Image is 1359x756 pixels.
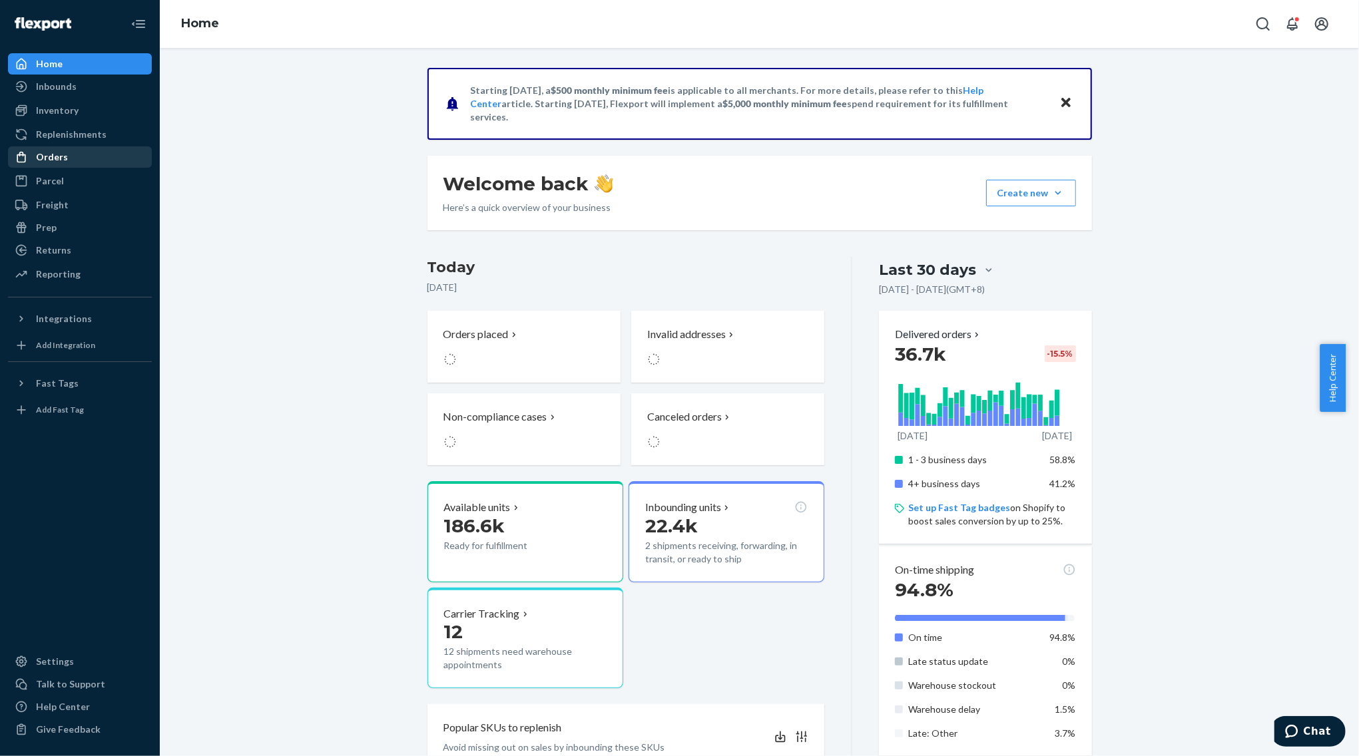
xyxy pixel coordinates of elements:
[443,409,547,425] p: Non-compliance cases
[647,327,726,342] p: Invalid addresses
[36,128,107,141] div: Replenishments
[8,76,152,97] a: Inbounds
[36,174,64,188] div: Parcel
[8,673,152,695] button: Talk to Support
[898,429,928,443] p: [DATE]
[36,104,79,117] div: Inventory
[908,501,1075,528] p: on Shopify to boost sales conversion by up to 25%.
[895,343,946,365] span: 36.7k
[444,500,511,515] p: Available units
[908,727,1039,740] p: Late: Other
[8,170,152,192] a: Parcel
[8,719,152,740] button: Give Feedback
[1055,727,1076,739] span: 3.7%
[908,655,1039,668] p: Late status update
[427,281,825,294] p: [DATE]
[1308,11,1335,37] button: Open account menu
[36,700,90,713] div: Help Center
[36,268,81,281] div: Reporting
[427,588,623,689] button: Carrier Tracking1212 shipments need warehouse appointments
[908,679,1039,692] p: Warehouse stockout
[36,80,77,93] div: Inbounds
[908,502,1010,513] a: Set up Fast Tag badges
[1042,429,1072,443] p: [DATE]
[986,180,1076,206] button: Create new
[1055,703,1076,715] span: 1.5%
[895,562,974,578] p: On-time shipping
[8,335,152,356] a: Add Integration
[595,174,613,193] img: hand-wave emoji
[36,677,105,691] div: Talk to Support
[645,539,808,566] p: 2 shipments receiving, forwarding, in transit, or ready to ship
[427,311,621,383] button: Orders placed
[8,696,152,717] a: Help Center
[8,240,152,261] a: Returns
[895,327,982,342] button: Delivered orders
[181,16,219,31] a: Home
[427,393,621,465] button: Non-compliance cases
[551,85,669,96] span: $500 monthly minimum fee
[908,477,1039,490] p: 4+ business days
[895,578,953,601] span: 94.8%
[645,500,721,515] p: Inbounding units
[443,327,509,342] p: Orders placed
[908,453,1039,467] p: 1 - 3 business days
[427,481,623,582] button: Available units186.6kReady for fulfillment
[36,377,79,390] div: Fast Tags
[444,514,505,537] span: 186.6k
[1250,11,1276,37] button: Open Search Box
[444,620,463,643] span: 12
[645,514,698,537] span: 22.4k
[444,539,567,552] p: Ready for fulfillment
[170,5,230,43] ol: breadcrumbs
[8,373,152,394] button: Fast Tags
[879,260,976,280] div: Last 30 days
[15,17,71,31] img: Flexport logo
[1050,478,1076,489] span: 41.2%
[443,201,613,214] p: Here’s a quick overview of your business
[647,409,722,425] p: Canceled orders
[1320,344,1346,412] span: Help Center
[36,339,95,351] div: Add Integration
[36,404,84,415] div: Add Fast Tag
[8,146,152,168] a: Orders
[1063,656,1076,667] span: 0%
[36,150,68,164] div: Orders
[8,53,152,75] a: Home
[8,651,152,672] a: Settings
[443,172,613,196] h1: Welcome back
[443,741,665,754] p: Avoid missing out on sales by inbounding these SKUs
[908,631,1039,644] p: On time
[8,100,152,121] a: Inventory
[1045,345,1076,362] div: -15.5 %
[629,481,824,582] button: Inbounding units22.4k2 shipments receiving, forwarding, in transit, or ready to ship
[36,723,101,736] div: Give Feedback
[1279,11,1306,37] button: Open notifications
[908,703,1039,716] p: Warehouse delay
[631,311,824,383] button: Invalid addresses
[8,399,152,421] a: Add Fast Tag
[1050,632,1076,643] span: 94.8%
[8,217,152,238] a: Prep
[36,655,74,668] div: Settings
[444,645,607,671] p: 12 shipments need warehouse appointments
[1050,454,1076,465] span: 58.8%
[36,221,57,234] div: Prep
[125,11,152,37] button: Close Navigation
[36,57,63,71] div: Home
[8,194,152,216] a: Freight
[36,312,92,325] div: Integrations
[8,264,152,285] a: Reporting
[444,606,520,622] p: Carrier Tracking
[879,283,985,296] p: [DATE] - [DATE] ( GMT+8 )
[36,198,69,212] div: Freight
[471,84,1047,124] p: Starting [DATE], a is applicable to all merchants. For more details, please refer to this article...
[8,124,152,145] a: Replenishments
[1057,94,1075,113] button: Close
[723,98,848,109] span: $5,000 monthly minimum fee
[1063,679,1076,691] span: 0%
[631,393,824,465] button: Canceled orders
[8,308,152,329] button: Integrations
